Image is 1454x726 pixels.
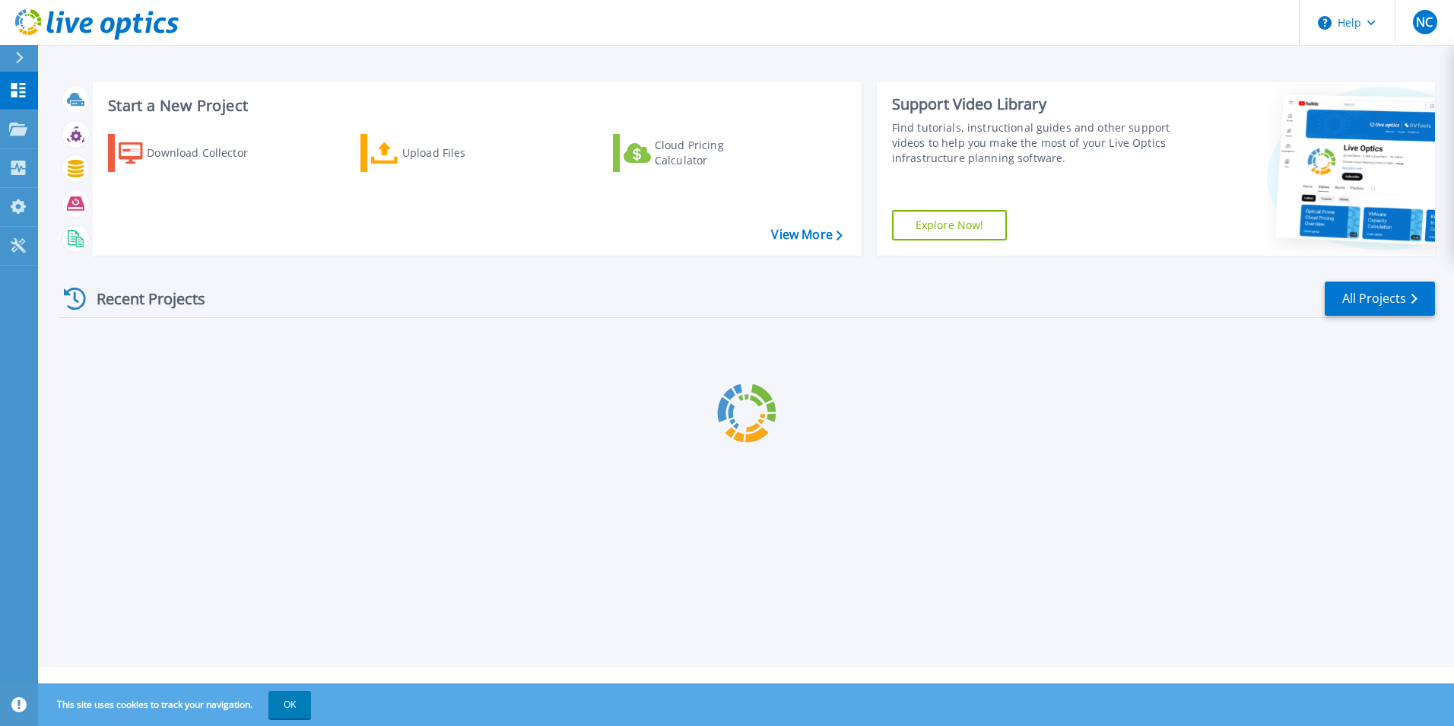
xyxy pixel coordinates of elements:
[402,138,524,168] div: Upload Files
[1416,16,1433,28] span: NC
[147,138,268,168] div: Download Collector
[360,134,530,172] a: Upload Files
[892,94,1176,114] div: Support Video Library
[1325,282,1435,316] a: All Projects
[42,691,311,718] span: This site uses cookies to track your navigation.
[268,691,311,718] button: OK
[771,228,842,242] a: View More
[613,134,783,172] a: Cloud Pricing Calculator
[59,280,226,317] div: Recent Projects
[108,134,278,172] a: Download Collector
[892,210,1008,240] a: Explore Now!
[892,120,1176,166] div: Find tutorials, instructional guides and other support videos to help you make the most of your L...
[655,138,776,168] div: Cloud Pricing Calculator
[108,97,842,114] h3: Start a New Project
